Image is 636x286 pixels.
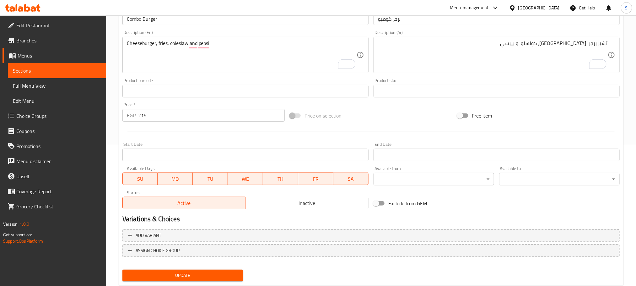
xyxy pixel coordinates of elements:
span: TH [266,174,296,184]
a: Edit Restaurant [3,18,106,33]
span: Branches [16,37,101,44]
span: SA [336,174,366,184]
span: Inactive [248,199,366,208]
span: Full Menu View [13,82,101,90]
span: Promotions [16,142,101,150]
a: Support.OpsPlatform [3,237,43,245]
a: Promotions [3,139,106,154]
span: TU [195,174,225,184]
a: Grocery Checklist [3,199,106,214]
button: TU [193,173,228,185]
a: Branches [3,33,106,48]
input: Please enter price [138,109,285,122]
input: Please enter product barcode [122,85,369,97]
button: Active [122,197,246,209]
span: Sections [13,67,101,74]
button: WE [228,173,263,185]
button: TH [263,173,298,185]
div: [GEOGRAPHIC_DATA] [518,4,560,11]
p: EGP [127,112,136,119]
a: Choice Groups [3,108,106,124]
span: Coverage Report [16,188,101,195]
span: Coupons [16,127,101,135]
span: Edit Menu [13,97,101,105]
span: Update [127,272,238,279]
button: FR [298,173,333,185]
div: ​ [499,173,620,185]
a: Menu disclaimer [3,154,106,169]
div: Menu-management [450,4,489,12]
textarea: To enrich screen reader interactions, please activate Accessibility in Grammarly extension settings [378,40,608,70]
span: Upsell [16,173,101,180]
span: FR [301,174,331,184]
span: Menu disclaimer [16,157,101,165]
span: Add variant [136,232,161,239]
a: Menus [3,48,106,63]
button: SA [333,173,369,185]
button: ASSIGN CHOICE GROUP [122,244,620,257]
input: Please enter product sku [374,85,620,97]
h2: Variations & Choices [122,214,620,224]
span: Menus [18,52,101,59]
span: S [625,4,628,11]
div: ​ [374,173,494,185]
button: SU [122,173,158,185]
input: Enter name En [122,13,369,25]
span: Free item [472,112,492,119]
a: Upsell [3,169,106,184]
span: Active [125,199,243,208]
span: WE [230,174,261,184]
a: Sections [8,63,106,78]
textarea: To enrich screen reader interactions, please activate Accessibility in Grammarly extension settings [127,40,357,70]
span: Price on selection [305,112,342,119]
span: Edit Restaurant [16,22,101,29]
span: 1.0.0 [19,220,29,228]
span: SU [125,174,155,184]
a: Coverage Report [3,184,106,199]
button: Update [122,270,243,281]
span: Version: [3,220,19,228]
button: MO [158,173,193,185]
span: MO [160,174,190,184]
span: ASSIGN CHOICE GROUP [136,247,180,255]
span: Choice Groups [16,112,101,120]
a: Edit Menu [8,93,106,108]
input: Enter name Ar [374,13,620,25]
span: Get support on: [3,231,32,239]
button: Add variant [122,229,620,242]
button: Inactive [245,197,369,209]
span: Grocery Checklist [16,203,101,210]
a: Full Menu View [8,78,106,93]
a: Coupons [3,124,106,139]
span: Exclude from GEM [388,200,427,207]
